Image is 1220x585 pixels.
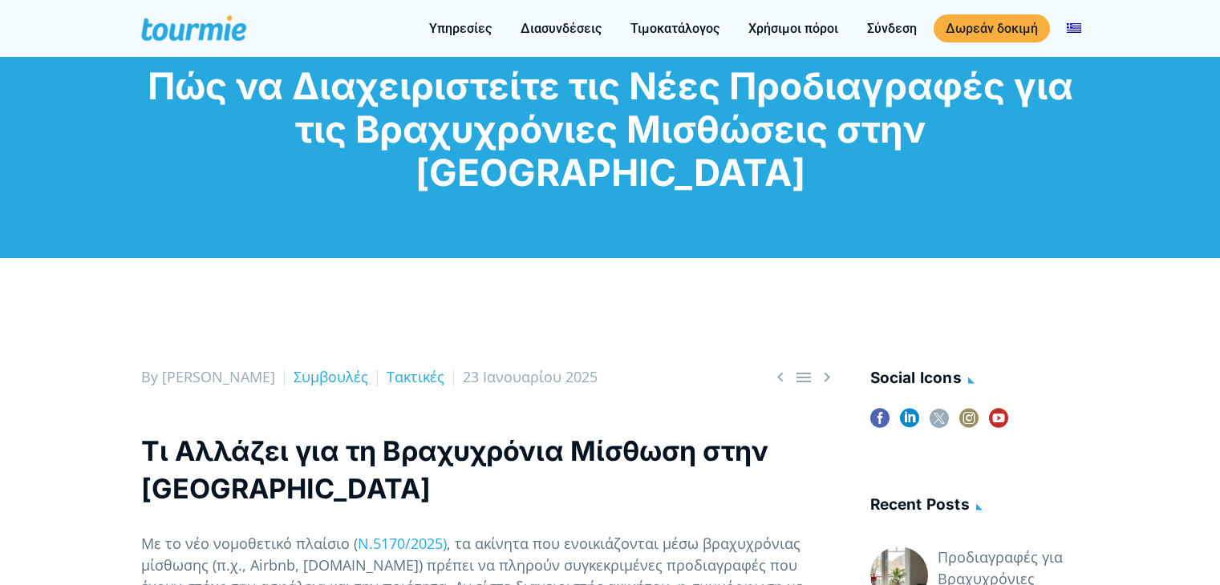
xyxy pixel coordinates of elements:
a: Ν.5170/2025) [358,534,447,553]
span: Next post [817,367,837,387]
a: instagram [959,409,979,438]
h4: Recent posts [870,493,1080,519]
a: facebook [870,409,890,438]
span: Με το νέο νομοθετικό πλαίσιο ( [141,534,358,553]
a: Διασυνδέσεις [509,18,614,38]
a: Δωρεάν δοκιμή [934,14,1050,42]
a:  [794,367,813,387]
span: Previous post [771,367,790,387]
a: Υπηρεσίες [417,18,504,38]
h4: social icons [870,366,1080,393]
a:  [817,367,837,387]
a: twitter [930,409,949,438]
a: Σύνδεση [855,18,929,38]
b: Τι Αλλάζει για τη Βραχυχρόνια Μίσθωση στην [GEOGRAPHIC_DATA] [141,434,768,505]
a: Τακτικές [387,367,444,386]
span: By [PERSON_NAME] [141,367,275,386]
a:  [771,367,790,387]
span: 23 Ιανουαρίου 2025 [463,367,598,386]
h1: Πώς να Διαχειριστείτε τις Νέες Προδιαγραφές για τις Βραχυχρόνιες Μισθώσεις στην [GEOGRAPHIC_DATA] [141,64,1080,194]
a: Τιμοκατάλογος [618,18,732,38]
a: youtube [989,409,1008,438]
a: Συμβουλές [294,367,368,386]
a: linkedin [900,409,919,438]
a: Χρήσιμοι πόροι [736,18,850,38]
